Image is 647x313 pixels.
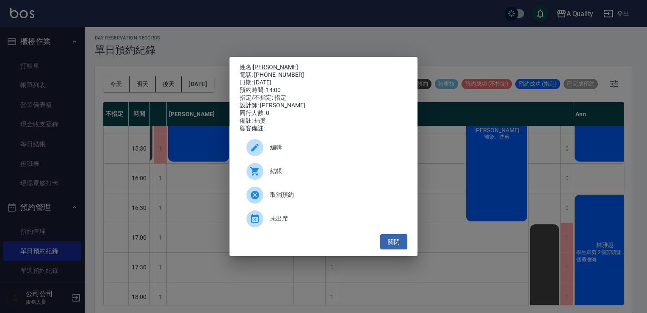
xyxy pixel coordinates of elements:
div: 電話: [PHONE_NUMBER] [240,71,407,79]
div: 設計師: [PERSON_NAME] [240,102,407,109]
span: 編輯 [270,143,401,152]
div: 預約時間: 14:00 [240,87,407,94]
a: [PERSON_NAME] [253,64,298,70]
div: 日期: [DATE] [240,79,407,87]
div: 備註: 補燙 [240,117,407,125]
span: 結帳 [270,167,401,176]
div: 編輯 [240,136,407,159]
div: 未出席 [240,207,407,231]
div: 同行人數: 0 [240,109,407,117]
div: 顧客備註: [240,125,407,132]
span: 取消預約 [270,190,401,199]
p: 姓名: [240,64,407,71]
span: 未出席 [270,214,401,223]
div: 指定/不指定: 指定 [240,94,407,102]
a: 結帳 [240,159,407,183]
div: 取消預約 [240,183,407,207]
button: 關閉 [380,234,407,250]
